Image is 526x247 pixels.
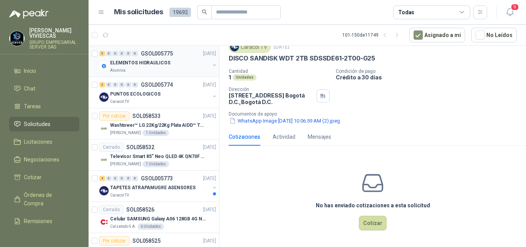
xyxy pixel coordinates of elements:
[99,217,109,227] img: Company Logo
[99,49,218,74] a: 5 0 0 0 0 0 GSOL005775[DATE] Company LogoELEMENTOS HIDRAULICOSAlumina
[141,176,173,181] p: GSOL005773
[99,80,218,105] a: 3 0 0 0 0 0 GSOL005774[DATE] Company LogoPUNTOS ECOLOGICOSCaracol TV
[202,9,207,15] span: search
[99,124,109,133] img: Company Logo
[409,28,465,42] button: Asignado a mi
[89,139,219,171] a: CerradoSOL058532[DATE] Company LogoTelevisor Smart 85” Neo QLED 4K QN70F (2025) Modelo QN85QN70FA...
[110,130,141,136] p: [PERSON_NAME]
[9,170,79,185] a: Cotizar
[132,176,138,181] div: 0
[24,217,52,225] span: Remisiones
[110,99,129,105] p: Caracol TV
[203,237,216,245] p: [DATE]
[110,91,161,98] p: PUNTOS ECOLOGICOS
[203,206,216,213] p: [DATE]
[9,188,79,211] a: Órdenes de Compra
[24,138,52,146] span: Licitaciones
[99,205,123,214] div: Cerrado
[142,130,169,136] div: 1 Unidades
[229,74,231,81] p: 1
[273,133,295,141] div: Actividad
[233,74,256,81] div: Unidades
[229,92,313,105] p: [STREET_ADDRESS] Bogotá D.C. , Bogotá D.C.
[106,51,112,56] div: 0
[511,3,519,11] span: 9
[29,40,79,49] p: GRUPO EMPRESARIAL SERVER SAS
[203,144,216,151] p: [DATE]
[110,59,170,67] p: ELEMENTOS HIDRAULICOS
[126,145,154,150] p: SOL058532
[110,122,206,129] p: Washtower™ LG 22Kg/22Kg Plata AIDD™ ThinQ™ Steam™ WK22VS6P
[110,153,206,160] p: Televisor Smart 85” Neo QLED 4K QN70F (2025) Modelo QN85QN70FAKXZL
[119,82,125,87] div: 0
[99,92,109,102] img: Company Logo
[398,8,414,17] div: Todas
[10,31,24,46] img: Company Logo
[9,81,79,96] a: Chat
[203,175,216,182] p: [DATE]
[29,28,79,39] p: [PERSON_NAME] VIVIESCAS
[132,113,161,119] p: SOL058533
[112,82,118,87] div: 0
[9,9,49,18] img: Logo peakr
[110,192,129,198] p: Caracol TV
[274,44,289,51] p: [DATE]
[99,143,123,152] div: Cerrado
[141,51,173,56] p: GSOL005775
[169,8,191,17] span: 19692
[229,41,271,53] div: Caracol TV
[99,111,129,121] div: Por cotizar
[99,155,109,164] img: Company Logo
[24,120,50,128] span: Solicitudes
[112,176,118,181] div: 0
[137,223,164,230] div: 6 Unidades
[9,214,79,229] a: Remisiones
[359,216,387,230] button: Cotizar
[99,82,105,87] div: 3
[24,102,41,111] span: Tareas
[99,61,109,71] img: Company Logo
[89,202,219,233] a: CerradoSOL058526[DATE] Company LogoCelular SAMSUNG Galaxy A06 128GB 4G NegroCalzatodo S.A.6 Unidades
[24,84,35,93] span: Chat
[229,133,260,141] div: Cotizaciones
[9,152,79,167] a: Negociaciones
[110,67,126,74] p: Alumina
[9,134,79,149] a: Licitaciones
[99,176,105,181] div: 4
[132,82,138,87] div: 0
[24,67,36,75] span: Inicio
[99,174,218,198] a: 4 0 0 0 0 0 GSOL005773[DATE] Company LogoTAPETES ATRAPAMUGRE ASENSORESCaracol TV
[126,82,131,87] div: 0
[316,201,430,210] h3: No has enviado cotizaciones a esta solicitud
[229,111,523,117] p: Documentos de apoyo
[229,54,375,62] p: DISCO SANDISK WDT 2TB SDSSDE61-2T00-G25
[471,28,517,42] button: No Leídos
[9,64,79,78] a: Inicio
[110,215,206,223] p: Celular SAMSUNG Galaxy A06 128GB 4G Negro
[229,87,313,92] p: Dirección
[229,117,341,125] button: WhatsApp Image [DATE] 10.06.59 AM (2).jpeg
[203,50,216,57] p: [DATE]
[119,176,125,181] div: 0
[24,173,42,181] span: Cotizar
[112,51,118,56] div: 0
[308,133,331,141] div: Mensajes
[24,155,59,164] span: Negociaciones
[99,51,105,56] div: 5
[342,29,403,41] div: 101 - 150 de 11749
[9,117,79,131] a: Solicitudes
[126,176,131,181] div: 0
[110,184,196,192] p: TAPETES ATRAPAMUGRE ASENSORES
[229,69,330,74] p: Cantidad
[99,186,109,195] img: Company Logo
[230,43,239,51] img: Company Logo
[110,161,141,167] p: [PERSON_NAME]
[132,51,138,56] div: 0
[106,82,112,87] div: 0
[110,223,136,230] p: Calzatodo S.A.
[142,161,169,167] div: 1 Unidades
[336,69,523,74] p: Condición de pago
[203,81,216,89] p: [DATE]
[9,99,79,114] a: Tareas
[126,207,154,212] p: SOL058526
